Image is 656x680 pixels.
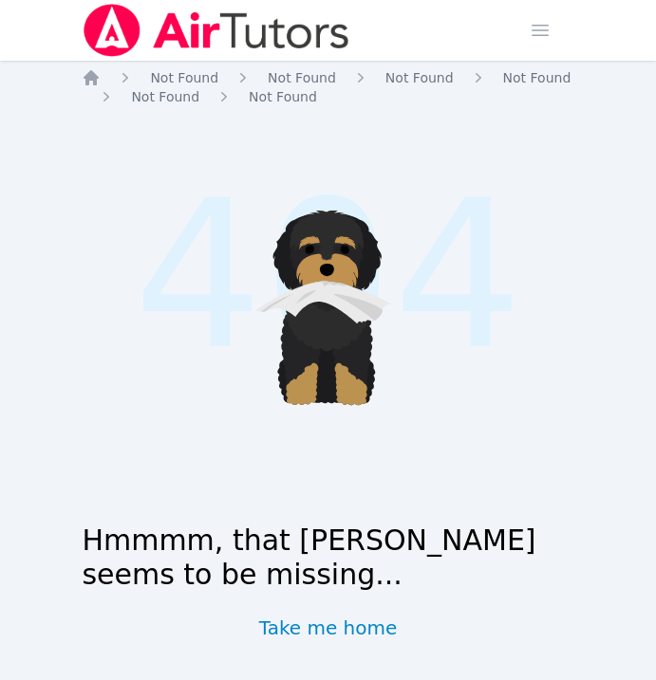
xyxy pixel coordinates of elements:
[259,615,398,641] a: Take me home
[503,68,572,87] a: Not Found
[82,524,573,592] h1: Hmmmm, that [PERSON_NAME] seems to be missing...
[133,123,523,430] span: 404
[268,70,336,85] span: Not Found
[385,68,454,87] a: Not Found
[131,87,199,106] a: Not Found
[249,87,317,106] a: Not Found
[82,4,350,57] img: Air Tutors
[249,89,317,104] span: Not Found
[131,89,199,104] span: Not Found
[82,68,573,106] nav: Breadcrumb
[150,68,218,87] a: Not Found
[150,70,218,85] span: Not Found
[268,68,336,87] a: Not Found
[385,70,454,85] span: Not Found
[503,70,572,85] span: Not Found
